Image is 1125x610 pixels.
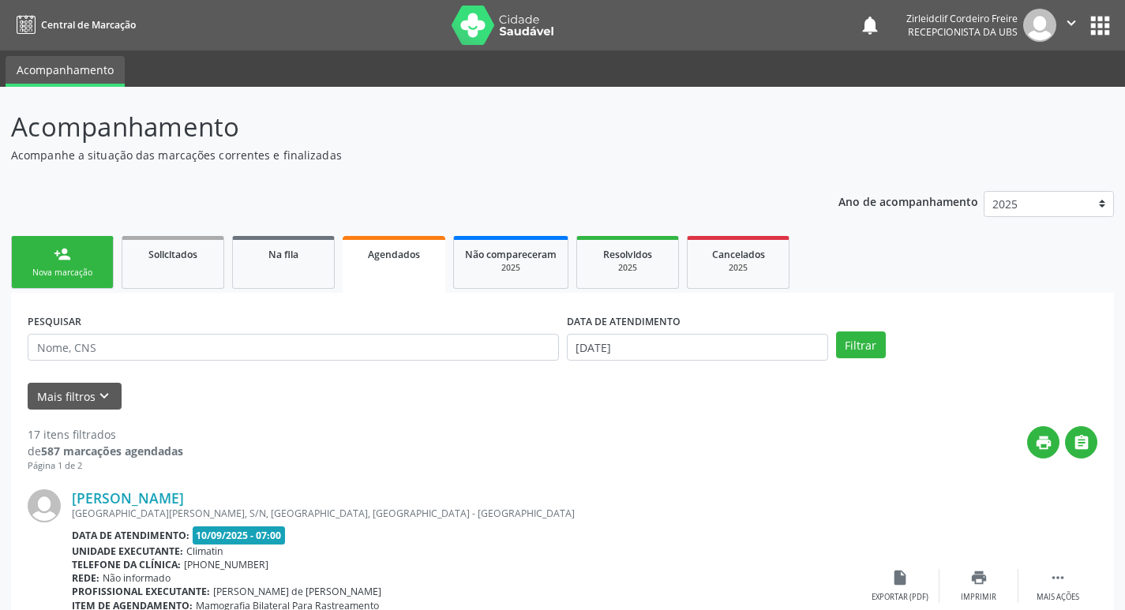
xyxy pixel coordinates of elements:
[1023,9,1056,42] img: img
[72,545,183,558] b: Unidade executante:
[28,334,559,361] input: Nome, CNS
[465,248,557,261] span: Não compareceram
[54,245,71,263] div: person_add
[588,262,667,274] div: 2025
[906,12,1018,25] div: Zirleidclif Cordeiro Freire
[465,262,557,274] div: 2025
[1065,426,1097,458] button: 
[1073,434,1090,451] i: 
[72,529,189,542] b: Data de atendimento:
[838,191,978,211] p: Ano de acompanhamento
[1035,434,1052,451] i: print
[184,558,268,571] span: [PHONE_NUMBER]
[836,331,886,358] button: Filtrar
[603,248,652,261] span: Resolvidos
[41,443,183,458] strong: 587 marcações agendadas
[908,25,1018,39] span: Recepcionista da UBS
[28,443,183,459] div: de
[72,571,99,585] b: Rede:
[148,248,197,261] span: Solicitados
[72,558,181,571] b: Telefone da clínica:
[28,489,61,522] img: img
[712,248,765,261] span: Cancelados
[1056,9,1086,42] button: 
[72,507,861,520] div: [GEOGRAPHIC_DATA][PERSON_NAME], S/N, [GEOGRAPHIC_DATA], [GEOGRAPHIC_DATA] - [GEOGRAPHIC_DATA]
[96,387,113,405] i: keyboard_arrow_down
[28,383,122,410] button: Mais filtroskeyboard_arrow_down
[961,592,996,603] div: Imprimir
[6,56,125,87] a: Acompanhamento
[872,592,928,603] div: Exportar (PDF)
[11,12,136,38] a: Central de Marcação
[1027,426,1059,458] button: print
[41,18,136,32] span: Central de Marcação
[28,459,183,473] div: Página 1 de 2
[567,309,681,334] label: DATA DE ATENDIMENTO
[699,262,778,274] div: 2025
[72,489,184,507] a: [PERSON_NAME]
[28,309,81,334] label: PESQUISAR
[11,147,783,163] p: Acompanhe a situação das marcações correntes e finalizadas
[368,248,420,261] span: Agendados
[23,267,102,279] div: Nova marcação
[11,107,783,147] p: Acompanhamento
[213,585,381,598] span: [PERSON_NAME] de [PERSON_NAME]
[193,526,286,545] span: 10/09/2025 - 07:00
[1037,592,1079,603] div: Mais ações
[1049,569,1067,586] i: 
[891,569,909,586] i: insert_drive_file
[1086,12,1114,39] button: apps
[859,14,881,36] button: notifications
[103,571,171,585] span: Não informado
[567,334,828,361] input: Selecione um intervalo
[28,426,183,443] div: 17 itens filtrados
[268,248,298,261] span: Na fila
[186,545,223,558] span: Climatin
[1063,14,1080,32] i: 
[970,569,988,586] i: print
[72,585,210,598] b: Profissional executante:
